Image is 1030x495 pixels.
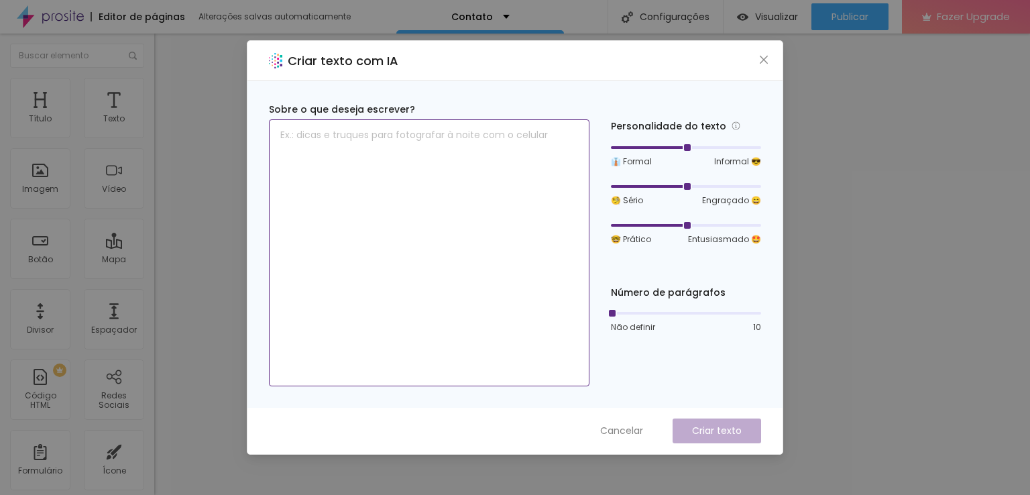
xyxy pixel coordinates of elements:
[688,233,761,245] span: Entusiasmado 🤩
[587,419,656,443] button: Cancelar
[611,286,761,300] div: Número de parágrafos
[611,233,651,245] span: 🤓 Prático
[611,119,761,134] div: Personalidade do texto
[269,103,589,117] div: Sobre o que deseja escrever?
[753,321,761,333] span: 10
[758,54,769,65] span: close
[288,52,398,70] h2: Criar texto com IA
[702,195,761,207] span: Engraçado 😄
[600,424,643,438] span: Cancelar
[714,156,761,168] span: Informal 😎
[757,53,771,67] button: Close
[611,195,643,207] span: 🧐 Sério
[611,321,655,333] span: Não definir
[673,419,761,443] button: Criar texto
[611,156,652,168] span: 👔 Formal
